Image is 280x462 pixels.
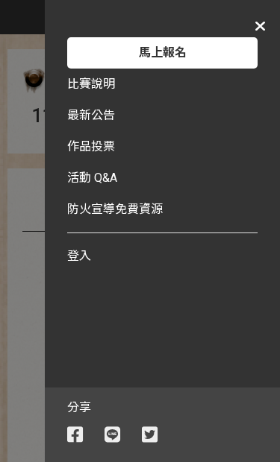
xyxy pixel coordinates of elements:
span: 比賽說明 [67,77,115,91]
span: 分享 [67,399,258,417]
span: 防火宣導免費資源 [67,202,163,216]
span: 作品投票 [67,139,115,154]
span: 活動 Q&A [67,171,117,185]
span: 馬上報名 [139,45,187,60]
span: 最新公告 [67,108,115,122]
div: 登入 [67,241,258,272]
